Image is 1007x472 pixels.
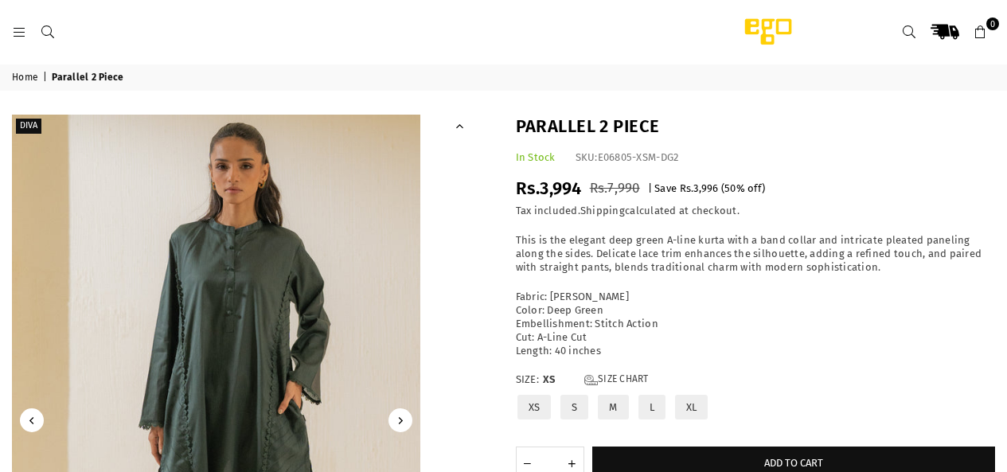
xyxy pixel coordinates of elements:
span: Add to cart [764,457,823,469]
span: 0 [986,18,999,30]
a: Shipping [580,205,625,217]
label: L [637,393,667,421]
p: Fabric: [PERSON_NAME] Color: Deep Green Embellishment: Stitch Action Cut: A-Line Cut Length: 40 i... [516,291,996,357]
a: Home [12,72,41,84]
span: Rs.3,996 [680,182,719,194]
label: S [559,393,590,421]
a: 0 [966,18,995,46]
p: This is the elegant deep green A-line kurta with a band collar and intricate pleated paneling alo... [516,234,996,275]
div: SKU: [576,151,679,165]
div: Tax included. calculated at checkout. [516,205,996,218]
span: In Stock [516,151,556,163]
a: Menu [5,25,33,37]
button: Previous [20,408,44,432]
label: XS [516,393,553,421]
a: Size Chart [584,373,649,387]
a: Search [33,25,62,37]
span: Parallel 2 Piece [52,72,126,84]
label: XL [673,393,710,421]
span: XS [543,373,575,387]
span: Rs.3,994 [516,177,582,199]
span: E06805-XSM-DG2 [598,151,679,163]
button: Previous [448,115,472,138]
a: Search [895,18,923,46]
span: Save [654,182,677,194]
label: M [596,393,630,421]
label: Diva [16,119,41,134]
span: | [43,72,49,84]
span: | [648,182,652,194]
button: Next [388,408,412,432]
span: 50 [724,182,736,194]
span: ( % off) [721,182,765,194]
label: Size: [516,373,996,387]
span: Rs.7,990 [590,180,640,197]
h1: Parallel 2 Piece [516,115,996,139]
img: Ego [701,16,836,48]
